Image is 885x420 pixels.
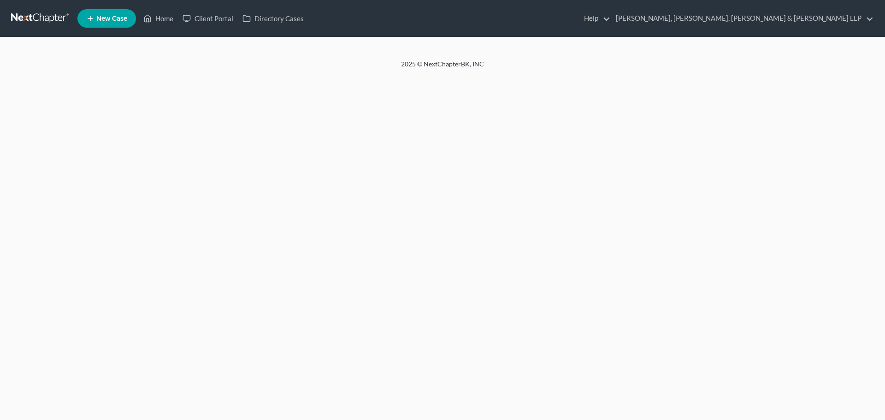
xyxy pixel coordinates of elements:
a: Home [139,10,178,27]
new-legal-case-button: New Case [77,9,136,28]
div: 2025 © NextChapterBK, INC [180,59,705,76]
a: [PERSON_NAME], [PERSON_NAME], [PERSON_NAME] & [PERSON_NAME] LLP [611,10,873,27]
a: Help [579,10,610,27]
a: Client Portal [178,10,238,27]
a: Directory Cases [238,10,308,27]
